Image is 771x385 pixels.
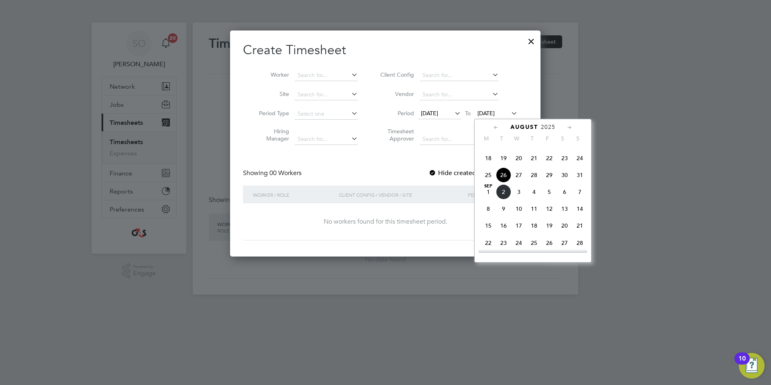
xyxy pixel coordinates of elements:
div: 10 [738,359,746,369]
span: 1 [481,184,496,200]
span: T [494,135,509,142]
span: 11 [526,201,542,216]
span: S [555,135,570,142]
span: 17 [511,218,526,233]
span: 12 [542,201,557,216]
span: 22 [481,235,496,251]
span: 26 [542,235,557,251]
span: 7 [572,184,587,200]
span: S [570,135,585,142]
span: 13 [557,201,572,216]
div: Period [466,185,520,204]
label: Period Type [253,110,289,117]
span: 28 [526,167,542,183]
span: 18 [481,151,496,166]
span: 4 [526,184,542,200]
span: 2 [496,184,511,200]
input: Search for... [295,134,358,145]
span: 14 [572,201,587,216]
label: Client Config [378,71,414,78]
span: 23 [496,235,511,251]
label: Site [253,90,289,98]
span: August [510,124,538,130]
input: Search for... [420,89,499,100]
span: 00 Workers [269,169,302,177]
span: 27 [557,235,572,251]
span: 19 [542,218,557,233]
span: F [540,135,555,142]
span: 23 [557,151,572,166]
span: T [524,135,540,142]
span: 16 [496,218,511,233]
input: Search for... [295,70,358,81]
span: 2025 [541,124,555,130]
span: 8 [481,201,496,216]
span: 21 [526,151,542,166]
div: Client Config / Vendor / Site [337,185,466,204]
span: 19 [496,151,511,166]
span: 9 [496,201,511,216]
span: 28 [572,235,587,251]
span: 10 [511,201,526,216]
span: 20 [511,151,526,166]
span: 24 [572,151,587,166]
input: Select one [295,108,358,120]
span: 26 [496,167,511,183]
label: Hide created timesheets [428,169,510,177]
span: Sep [481,184,496,188]
span: [DATE] [421,110,438,117]
span: 30 [557,167,572,183]
div: Showing [243,169,303,177]
label: Period [378,110,414,117]
button: Open Resource Center, 10 new notifications [739,353,765,379]
span: 24 [511,235,526,251]
span: 21 [572,218,587,233]
h2: Create Timesheet [243,42,528,59]
span: 25 [481,167,496,183]
span: 3 [511,184,526,200]
span: 27 [511,167,526,183]
div: Worker / Role [251,185,337,204]
span: 15 [481,218,496,233]
span: 5 [542,184,557,200]
span: W [509,135,524,142]
span: 18 [526,218,542,233]
span: 29 [542,167,557,183]
div: No workers found for this timesheet period. [251,218,520,226]
label: Worker [253,71,289,78]
span: 6 [557,184,572,200]
span: M [479,135,494,142]
input: Search for... [295,89,358,100]
label: Hiring Manager [253,128,289,142]
span: 31 [572,167,587,183]
input: Search for... [420,70,499,81]
label: Timesheet Approver [378,128,414,142]
span: [DATE] [477,110,495,117]
input: Search for... [420,134,499,145]
span: 20 [557,218,572,233]
span: 25 [526,235,542,251]
span: 22 [542,151,557,166]
span: To [463,108,473,118]
label: Vendor [378,90,414,98]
